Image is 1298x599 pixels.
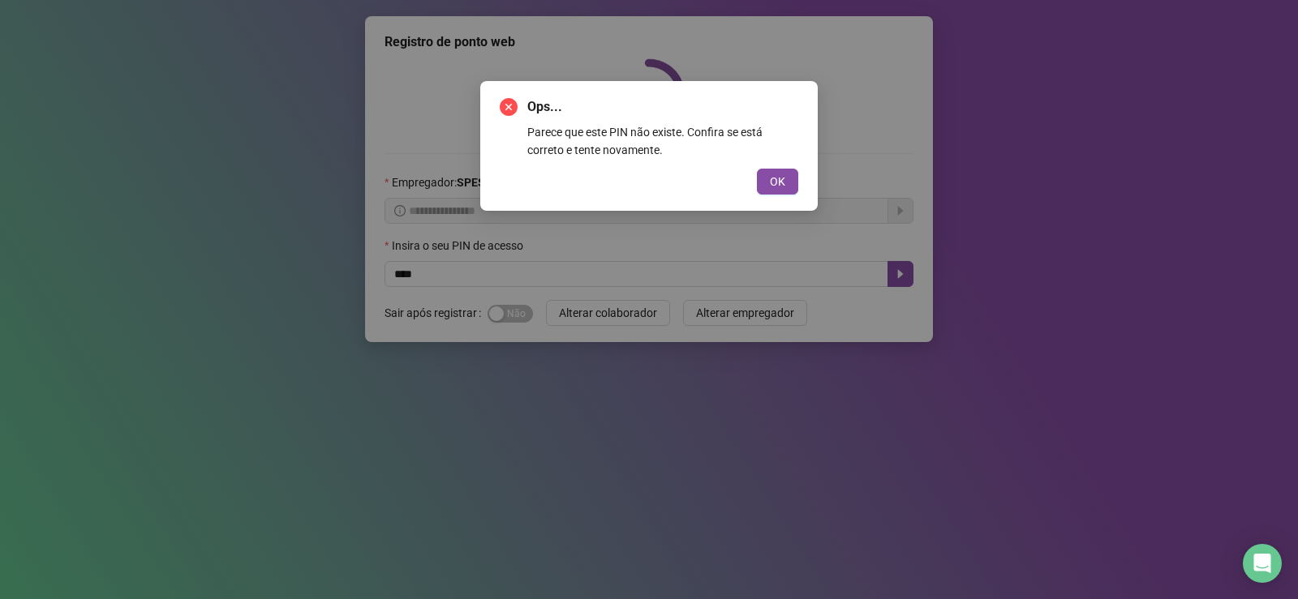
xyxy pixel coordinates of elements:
[1243,544,1282,583] div: Open Intercom Messenger
[757,169,798,195] button: OK
[500,98,518,116] span: close-circle
[527,97,798,117] span: Ops...
[527,123,798,159] div: Parece que este PIN não existe. Confira se está correto e tente novamente.
[770,173,785,190] span: OK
